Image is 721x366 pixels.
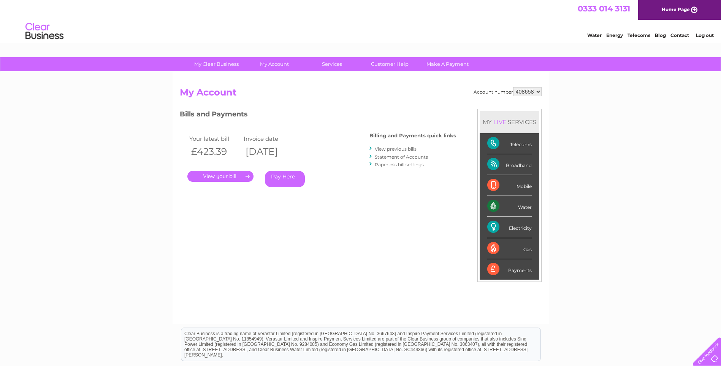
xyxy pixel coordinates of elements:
[578,4,630,13] a: 0333 014 3131
[180,109,456,122] h3: Bills and Payments
[243,57,306,71] a: My Account
[487,133,532,154] div: Telecoms
[375,154,428,160] a: Statement of Accounts
[474,87,542,96] div: Account number
[628,32,650,38] a: Telecoms
[185,57,248,71] a: My Clear Business
[187,134,242,144] td: Your latest bill
[375,162,424,167] a: Paperless bill settings
[487,217,532,238] div: Electricity
[25,20,64,43] img: logo.png
[487,238,532,259] div: Gas
[696,32,714,38] a: Log out
[265,171,305,187] a: Pay Here
[369,133,456,138] h4: Billing and Payments quick links
[655,32,666,38] a: Blog
[670,32,689,38] a: Contact
[487,175,532,196] div: Mobile
[487,154,532,175] div: Broadband
[492,118,508,126] div: LIVE
[242,144,296,159] th: [DATE]
[242,134,296,144] td: Invoice date
[180,87,542,102] h2: My Account
[358,57,421,71] a: Customer Help
[187,144,242,159] th: £423.39
[480,111,539,133] div: MY SERVICES
[487,196,532,217] div: Water
[487,259,532,280] div: Payments
[375,146,417,152] a: View previous bills
[187,171,254,182] a: .
[587,32,602,38] a: Water
[606,32,623,38] a: Energy
[301,57,363,71] a: Services
[181,4,540,37] div: Clear Business is a trading name of Verastar Limited (registered in [GEOGRAPHIC_DATA] No. 3667643...
[416,57,479,71] a: Make A Payment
